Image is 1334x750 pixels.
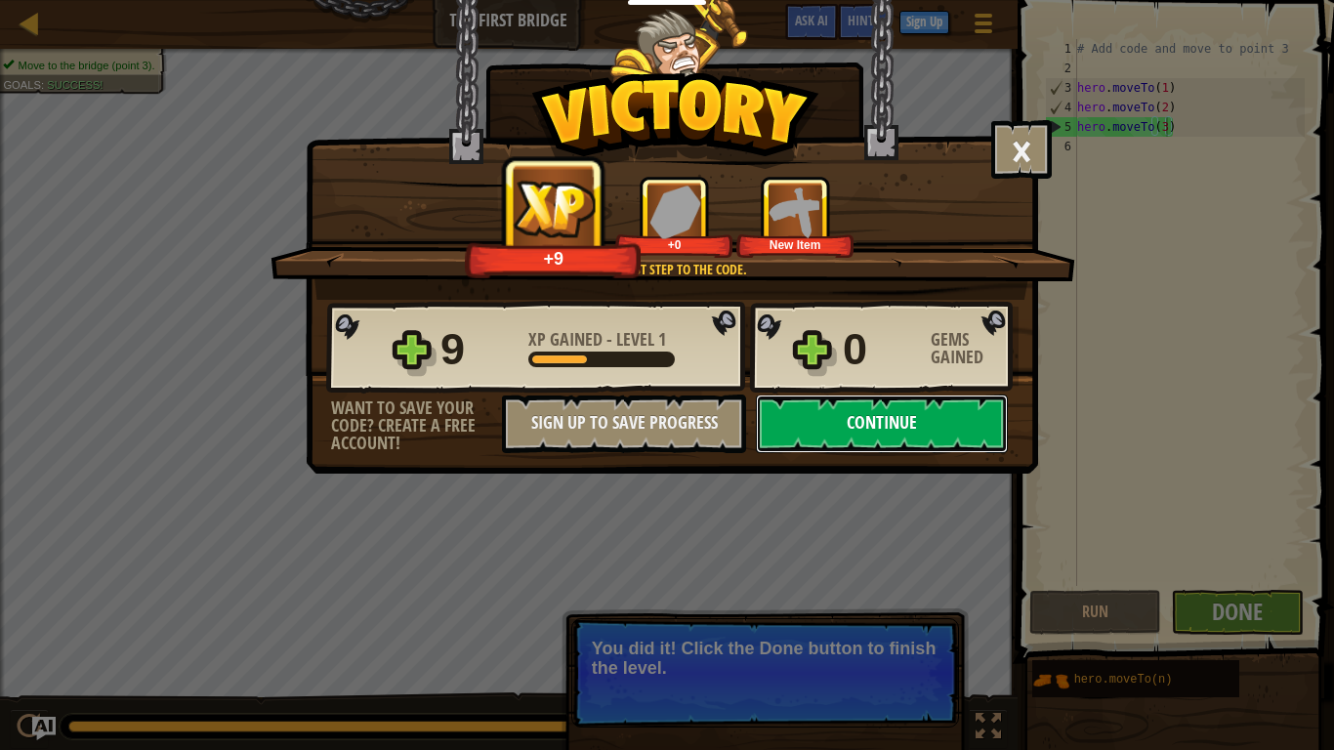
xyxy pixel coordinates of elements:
div: 9 [440,318,517,381]
div: New Item [740,237,851,252]
div: - [528,331,666,349]
div: Want to save your code? Create a free account! [331,399,502,452]
img: Gems Gained [649,185,700,238]
div: +0 [619,237,730,252]
span: 1 [658,327,666,352]
button: Sign Up to Save Progress [502,395,746,453]
img: Victory [531,72,819,170]
div: 0 [843,318,919,381]
button: Continue [756,395,1008,453]
span: Level [612,327,658,352]
div: +9 [471,247,637,270]
div: Gems Gained [931,331,1019,366]
img: New Item [769,185,822,238]
div: The first step to the code. [363,260,980,279]
img: XP Gained [511,178,598,238]
button: × [991,120,1052,179]
span: XP Gained [528,327,606,352]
